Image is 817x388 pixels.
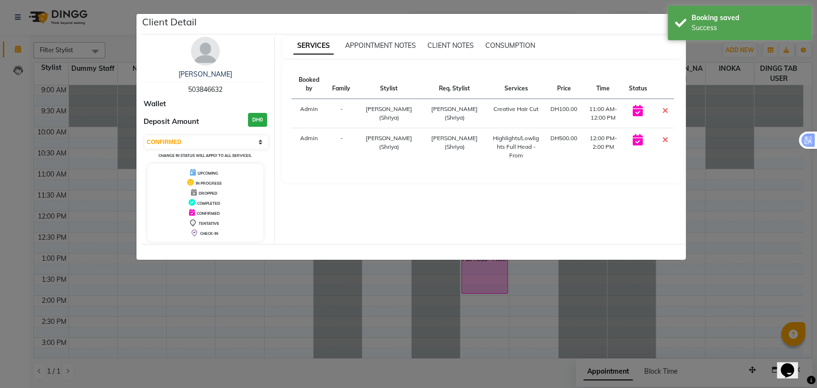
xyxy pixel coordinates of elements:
span: CONSUMPTION [485,41,535,50]
h3: DH0 [248,113,267,127]
span: Wallet [144,99,166,110]
h5: Client Detail [142,15,197,29]
small: Change in status will apply to all services. [158,153,252,158]
span: APPOINTMENT NOTES [345,41,416,50]
div: Highlights/Lowlights Full Head - From [493,134,539,160]
span: UPCOMING [198,171,218,176]
span: CONFIRMED [197,211,220,216]
span: DROPPED [199,191,217,196]
th: Family [326,70,356,99]
span: TENTATIVE [199,221,219,226]
div: Success [692,23,804,33]
div: DH100.00 [550,105,577,113]
th: Time [583,70,623,99]
iframe: chat widget [777,350,807,378]
th: Price [545,70,583,99]
th: Req. Stylist [422,70,487,99]
a: [PERSON_NAME] [179,70,232,78]
span: 503846632 [188,85,223,94]
td: Admin [291,128,326,166]
th: Stylist [356,70,422,99]
span: Deposit Amount [144,116,199,127]
td: Admin [291,99,326,128]
span: IN PROGRESS [196,181,222,186]
span: CLIENT NOTES [427,41,474,50]
th: Services [487,70,545,99]
span: SERVICES [293,37,334,55]
div: Booking saved [692,13,804,23]
span: CHECK-IN [200,231,218,236]
span: [PERSON_NAME] (Shriya) [431,105,478,121]
span: [PERSON_NAME] (Shriya) [431,134,478,150]
th: Booked by [291,70,326,99]
td: 12:00 PM-2:00 PM [583,128,623,166]
span: [PERSON_NAME] (Shriya) [366,134,412,150]
img: avatar [191,37,220,66]
div: Creative Hair Cut [493,105,539,113]
td: - [326,128,356,166]
span: COMPLETED [197,201,220,206]
td: 11:00 AM-12:00 PM [583,99,623,128]
div: DH500.00 [550,134,577,143]
span: [PERSON_NAME] (Shriya) [366,105,412,121]
td: - [326,99,356,128]
th: Status [623,70,652,99]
